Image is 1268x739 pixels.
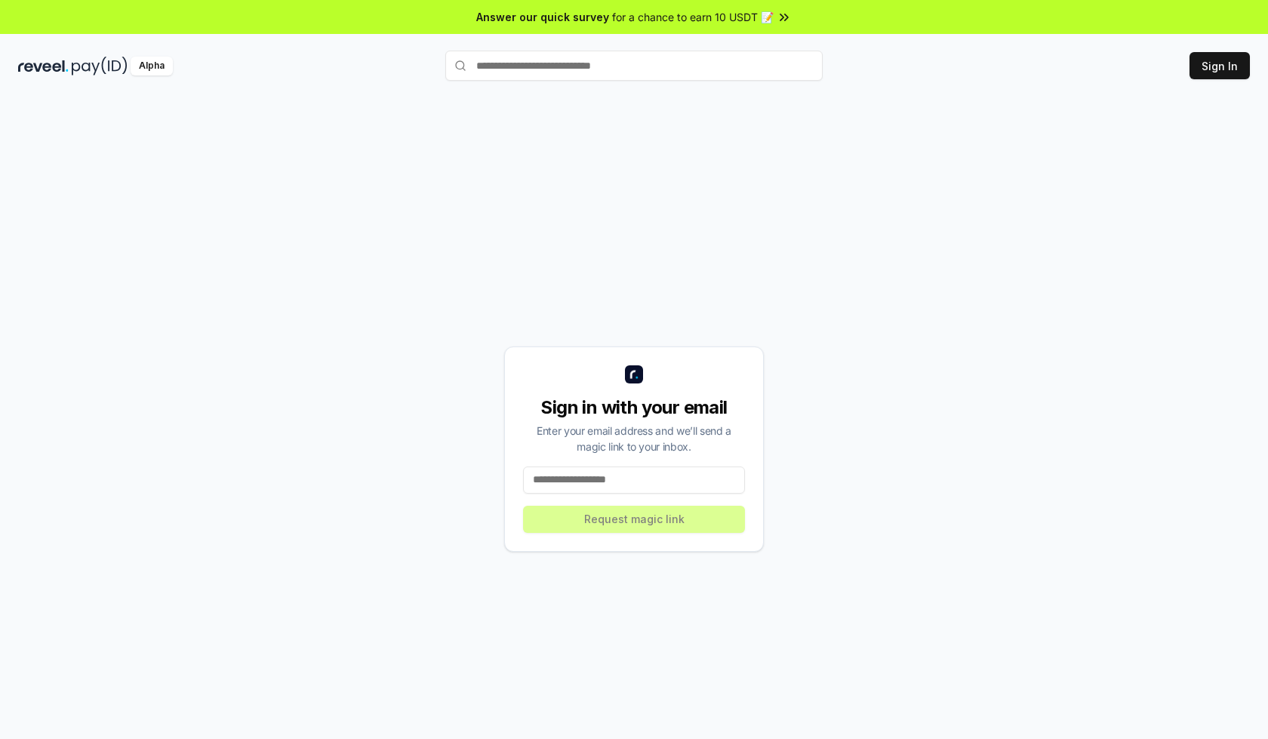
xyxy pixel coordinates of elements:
[72,57,128,75] img: pay_id
[18,57,69,75] img: reveel_dark
[523,396,745,420] div: Sign in with your email
[1190,52,1250,79] button: Sign In
[131,57,173,75] div: Alpha
[523,423,745,454] div: Enter your email address and we’ll send a magic link to your inbox.
[476,9,609,25] span: Answer our quick survey
[625,365,643,383] img: logo_small
[612,9,774,25] span: for a chance to earn 10 USDT 📝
